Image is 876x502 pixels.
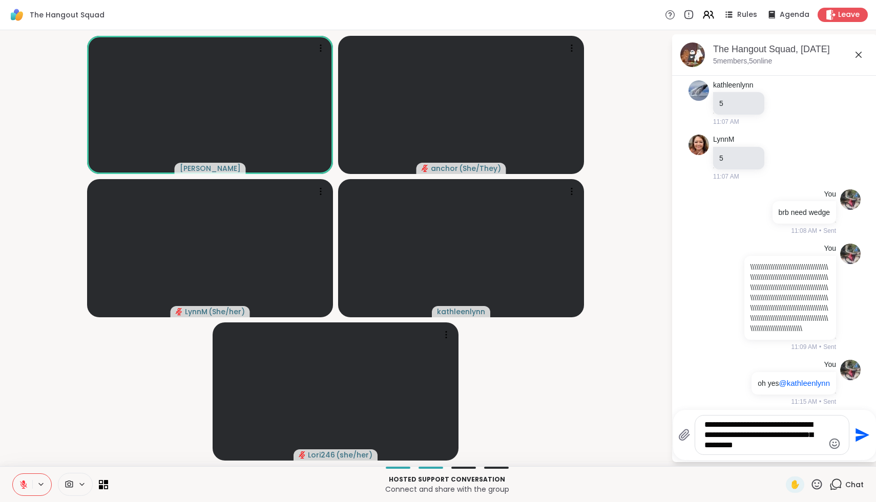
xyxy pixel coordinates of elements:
span: Sent [823,342,836,352]
span: audio-muted [299,451,306,459]
span: ( she/her ) [336,450,372,460]
span: audio-muted [176,308,183,315]
h4: You [824,360,836,370]
span: 11:15 AM [791,397,817,406]
span: • [819,342,821,352]
span: anchor [431,163,458,173]
span: Leave [838,10,860,20]
p: 5 members, 5 online [713,56,772,67]
img: https://sharewell-space-live.sfo3.digitaloceanspaces.com/user-generated/bd698b57-9748-437a-a102-e... [840,360,861,380]
span: ( She/her ) [208,307,245,317]
p: \\\\\\\\\\\\\\\\\\\\\\\\\\\\\\\\\\\\\\\\\\\\\\\\\\\\\\\\\\\\\\\\\\\\\\\\\\\\\\\\\\\\\\\\\\\\\\\\\... [750,262,830,334]
span: Chat [845,479,864,490]
img: https://sharewell-space-live.sfo3.digitaloceanspaces.com/user-generated/5f572286-b7ec-4d9d-a82c-3... [689,135,709,155]
span: audio-muted [422,165,429,172]
div: The Hangout Squad, [DATE] [713,43,869,56]
p: Connect and share with the group [114,484,780,494]
span: Rules [737,10,757,20]
span: LynnM [185,307,207,317]
a: LynnM [713,135,735,145]
span: 11:08 AM [791,226,817,235]
span: Sent [823,397,836,406]
span: kathleenlynn [437,307,485,317]
span: • [819,397,821,406]
div: 5 [719,98,758,108]
button: Emoji picker [828,438,841,450]
span: Sent [823,226,836,235]
h4: You [824,189,836,200]
span: 11:07 AM [713,172,739,181]
span: • [819,226,821,235]
img: ShareWell Logomark [8,6,26,24]
p: oh yes [758,378,830,388]
span: The Hangout Squad [30,10,105,20]
img: https://sharewell-space-live.sfo3.digitaloceanspaces.com/user-generated/bd698b57-9748-437a-a102-e... [840,189,861,210]
img: The Hangout Squad, Oct 11 [680,42,705,67]
span: 11:07 AM [713,117,739,126]
button: Send [849,424,872,447]
span: Lori246 [308,450,335,460]
img: https://sharewell-space-live.sfo3.digitaloceanspaces.com/user-generated/bd698b57-9748-437a-a102-e... [840,244,861,264]
img: https://sharewell-space-live.sfo3.digitaloceanspaces.com/user-generated/a83e0c5a-a5d7-4dfe-98a3-d... [689,80,709,101]
span: Agenda [780,10,809,20]
span: ( She/They ) [459,163,501,173]
div: 5 [719,153,758,163]
span: @kathleenlynn [779,379,830,387]
p: brb need wedge [779,207,830,217]
p: Hosted support conversation [114,475,780,484]
a: kathleenlynn [713,80,754,91]
h4: You [824,244,836,254]
span: 11:09 AM [791,342,817,352]
textarea: Type your message [704,420,824,450]
span: ✋ [790,478,800,491]
span: [PERSON_NAME] [180,163,241,173]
